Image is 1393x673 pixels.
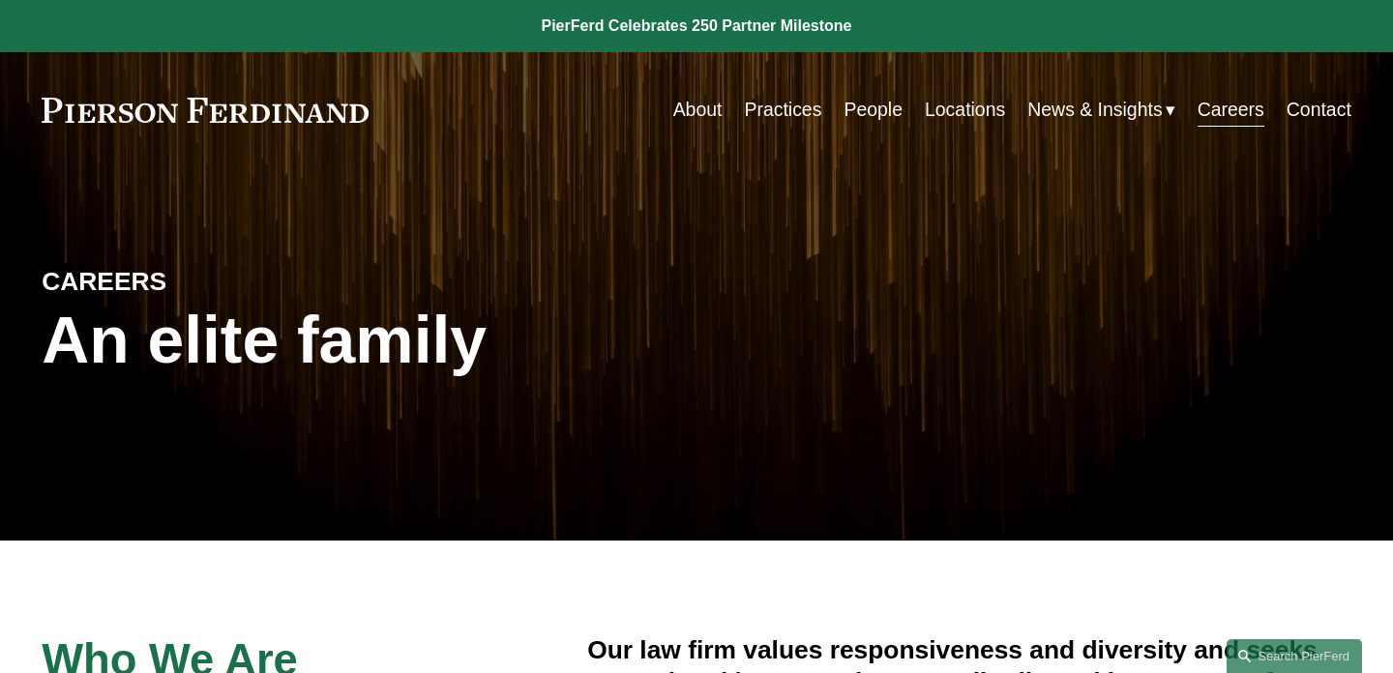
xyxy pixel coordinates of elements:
span: News & Insights [1027,93,1162,127]
a: About [673,91,723,129]
a: folder dropdown [1027,91,1174,129]
a: Locations [925,91,1005,129]
h4: CAREERS [42,266,369,298]
a: Contact [1287,91,1351,129]
h1: An elite family [42,303,696,378]
a: Practices [744,91,821,129]
a: Search this site [1227,639,1362,673]
a: Careers [1198,91,1264,129]
a: People [844,91,903,129]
